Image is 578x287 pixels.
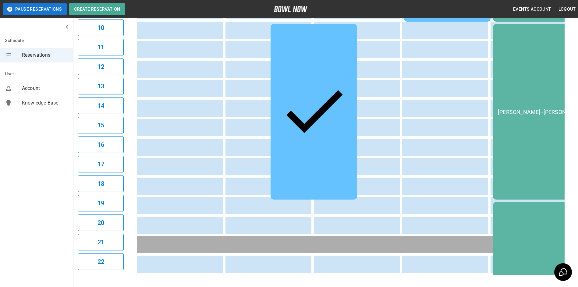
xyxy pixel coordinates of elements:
span: Reservations [22,51,68,59]
button: 11 [78,39,124,55]
h6: 14 [98,101,104,111]
button: 17 [78,156,124,172]
h6: 22 [98,257,104,267]
h6: 16 [98,140,104,150]
h6: 17 [98,159,104,169]
button: 18 [78,175,124,192]
button: 10 [78,19,124,36]
button: 12 [78,58,124,75]
button: Events Account [511,4,554,15]
span: Account [22,85,68,92]
h6: 20 [98,218,104,228]
h6: 18 [98,179,104,189]
img: logo [274,6,307,12]
button: 22 [78,253,124,270]
h6: 13 [98,81,104,91]
button: 15 [78,117,124,133]
h6: 19 [98,198,104,208]
button: 14 [78,97,124,114]
button: 19 [78,195,124,211]
div: [PERSON_NAME] [275,73,352,150]
h6: 21 [98,237,104,247]
button: 13 [78,78,124,94]
h6: 10 [98,23,104,33]
span: Knowledge Base [22,99,68,107]
button: 21 [78,234,124,250]
h6: 15 [98,120,104,130]
button: Pause Reservations [3,3,67,15]
h6: 11 [98,42,104,52]
button: 20 [78,214,124,231]
button: Create Reservation [69,3,125,15]
button: Logout [556,4,578,15]
button: 16 [78,136,124,153]
h6: 12 [98,62,104,72]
